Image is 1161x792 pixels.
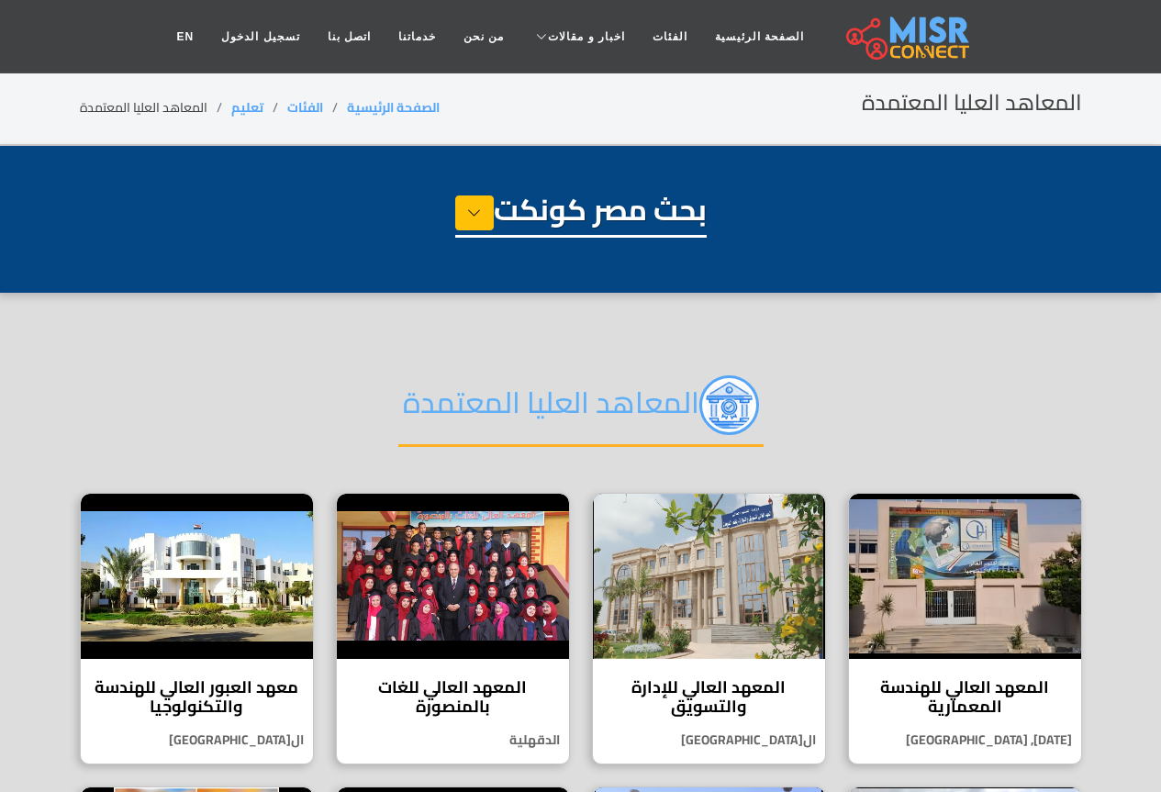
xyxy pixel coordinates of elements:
[862,90,1082,117] h2: المعاهد العليا المعتمدة
[81,731,313,750] p: ال[GEOGRAPHIC_DATA]
[207,19,313,54] a: تسجيل الدخول
[337,731,569,750] p: الدقهلية
[863,677,1067,717] h4: المعهد العالي للهندسة المعمارية
[80,98,231,117] li: المعاهد العليا المعتمدة
[351,677,555,717] h4: المعهد العالي للغات بالمنصورة
[548,28,625,45] span: اخبار و مقالات
[81,494,313,659] img: معهد العبور العالي للهندسة والتكنولوجيا
[347,95,440,119] a: الصفحة الرئيسية
[849,494,1081,659] img: المعهد العالي للهندسة المعمارية
[398,375,764,447] h2: المعاهد العليا المعتمدة
[314,19,385,54] a: اتصل بنا
[325,493,581,764] a: المعهد العالي للغات بالمنصورة المعهد العالي للغات بالمنصورة الدقهلية
[163,19,208,54] a: EN
[849,731,1081,750] p: [DATE], [GEOGRAPHIC_DATA]
[337,494,569,659] img: المعهد العالي للغات بالمنصورة
[455,192,707,238] h1: بحث مصر كونكت
[639,19,701,54] a: الفئات
[837,493,1093,764] a: المعهد العالي للهندسة المعمارية المعهد العالي للهندسة المعمارية [DATE], [GEOGRAPHIC_DATA]
[607,677,811,717] h4: المعهد العالي للإدارة والتسويق
[846,14,969,60] img: main.misr_connect
[450,19,518,54] a: من نحن
[701,19,818,54] a: الصفحة الرئيسية
[518,19,639,54] a: اخبار و مقالات
[385,19,450,54] a: خدماتنا
[287,95,323,119] a: الفئات
[69,493,325,764] a: معهد العبور العالي للهندسة والتكنولوجيا معهد العبور العالي للهندسة والتكنولوجيا ال[GEOGRAPHIC_DATA]
[581,493,837,764] a: المعهد العالي للإدارة والتسويق المعهد العالي للإدارة والتسويق ال[GEOGRAPHIC_DATA]
[95,677,299,717] h4: معهد العبور العالي للهندسة والتكنولوجيا
[231,95,263,119] a: تعليم
[593,494,825,659] img: المعهد العالي للإدارة والتسويق
[593,731,825,750] p: ال[GEOGRAPHIC_DATA]
[699,375,759,435] img: FbDy15iPXxA2RZqtQvVH.webp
